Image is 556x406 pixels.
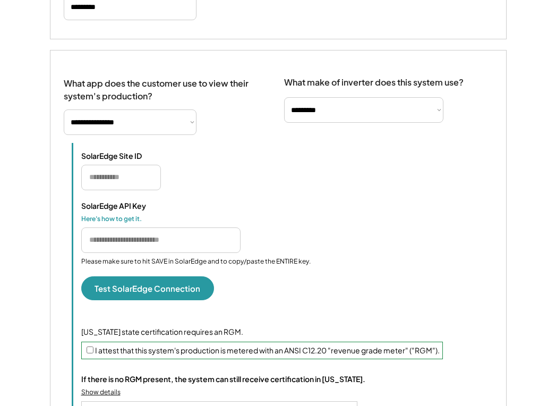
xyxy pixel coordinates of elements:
[81,215,187,223] div: Here's how to get it.
[81,276,214,300] button: Test SolarEdge Connection
[81,201,187,210] div: SolarEdge API Key
[81,374,365,384] div: If there is no RGM present, the system can still receive certification in [US_STATE].
[95,345,440,355] label: I attest that this system's production is metered with an ANSI C12.20 "revenue grade meter" ("RGM").
[81,257,311,266] div: Please make sure to hit SAVE in SolarEdge and to copy/paste the ENTIRE key.
[81,151,187,160] div: SolarEdge Site ID
[81,388,121,397] div: Show details
[64,66,263,103] div: What app does the customer use to view their system's production?
[284,66,464,90] div: What make of inverter does this system use?
[81,327,493,337] div: [US_STATE] state certification requires an RGM.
